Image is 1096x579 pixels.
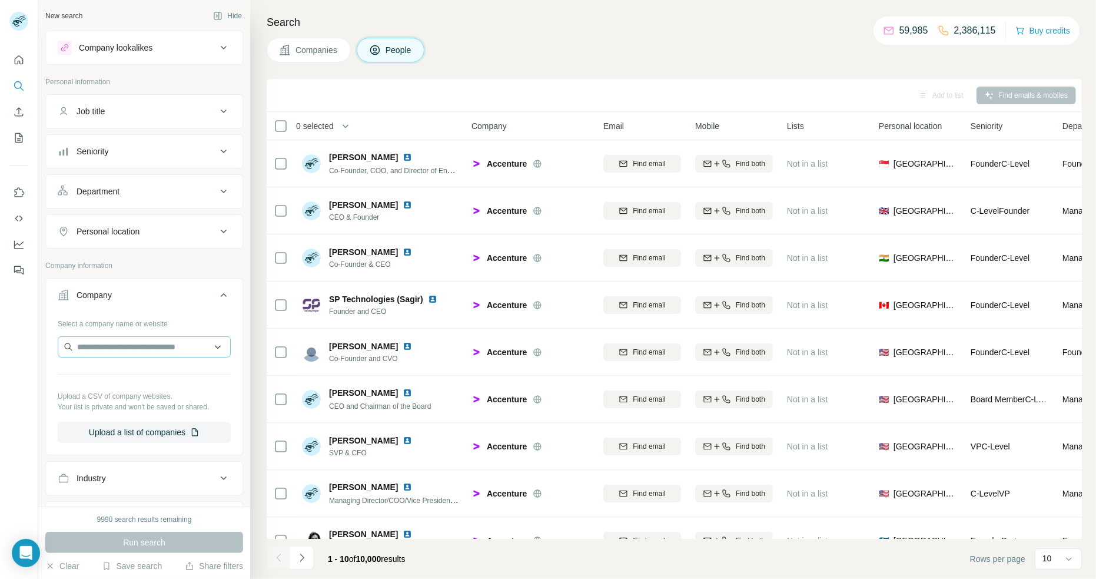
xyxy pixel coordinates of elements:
[894,299,956,311] span: [GEOGRAPHIC_DATA]
[329,306,451,317] span: Founder and CEO
[971,395,1054,404] span: Board Member C-Level
[487,252,527,264] span: Accenture
[9,182,28,203] button: Use Surfe on LinkedIn
[302,437,321,456] img: Avatar
[879,441,889,452] span: 🇺🇸
[46,137,243,166] button: Seniority
[736,488,765,499] span: Find both
[879,205,889,217] span: 🇬🇧
[603,485,681,502] button: Find email
[471,300,481,310] img: Logo of Accenture
[77,289,112,301] div: Company
[46,281,243,314] button: Company
[45,11,82,21] div: New search
[971,206,1029,216] span: C-Level Founder
[9,208,28,229] button: Use Surfe API
[487,488,527,499] span: Accenture
[695,120,719,132] span: Mobile
[894,488,956,499] span: [GEOGRAPHIC_DATA]
[329,295,423,304] span: SP Technologies (Sagir)
[403,388,412,398] img: LinkedIn logo
[633,206,665,216] span: Find email
[403,482,412,492] img: LinkedIn logo
[12,539,40,567] div: Open Intercom Messenger
[46,217,243,246] button: Personal location
[736,206,765,216] span: Find both
[9,49,28,71] button: Quick start
[695,532,773,550] button: Find both
[302,296,321,315] img: Avatar
[603,391,681,408] button: Find email
[633,158,665,169] span: Find email
[471,442,481,451] img: Logo of Accenture
[603,296,681,314] button: Find email
[695,155,773,173] button: Find both
[97,514,192,525] div: 9990 search results remaining
[45,260,243,271] p: Company information
[329,212,426,223] span: CEO & Founder
[736,300,765,310] span: Find both
[403,342,412,351] img: LinkedIn logo
[603,249,681,267] button: Find email
[471,253,481,263] img: Logo of Accenture
[77,226,140,237] div: Personal location
[302,343,321,362] img: Avatar
[46,504,243,532] button: HQ location
[787,348,828,357] span: Not in a list
[487,205,527,217] span: Accenture
[787,442,828,451] span: Not in a list
[633,488,665,499] span: Find email
[403,247,412,257] img: LinkedIn logo
[356,554,381,564] span: 10,000
[302,390,321,409] img: Avatar
[77,145,108,157] div: Seniority
[302,249,321,267] img: Avatar
[787,395,828,404] span: Not in a list
[267,14,1082,31] h4: Search
[329,353,426,364] span: Co-Founder and CVO
[736,158,765,169] span: Find both
[295,44,338,56] span: Companies
[695,202,773,220] button: Find both
[290,546,314,570] button: Navigate to next page
[879,252,889,264] span: 🇮🇳
[787,206,828,216] span: Not in a list
[787,253,828,263] span: Not in a list
[329,246,398,258] span: [PERSON_NAME]
[899,24,928,38] p: 59,985
[633,300,665,310] span: Find email
[471,489,481,498] img: Logo of Accenture
[603,155,681,173] button: Find email
[329,448,426,458] span: SVP & CFO
[971,442,1010,451] span: VP C-Level
[79,42,152,54] div: Company lookalikes
[695,296,773,314] button: Find both
[633,347,665,358] span: Find email
[471,159,481,168] img: Logo of Accenture
[894,535,956,547] span: [GEOGRAPHIC_DATA]
[386,44,413,56] span: People
[329,481,398,493] span: [PERSON_NAME]
[349,554,356,564] span: of
[487,158,527,170] span: Accenture
[695,485,773,502] button: Find both
[9,75,28,97] button: Search
[787,120,804,132] span: Lists
[403,530,412,539] img: LinkedIn logo
[1015,22,1070,39] button: Buy credits
[58,402,231,412] p: Your list is private and won't be saved or shared.
[787,300,828,310] span: Not in a list
[329,435,398,446] span: [PERSON_NAME]
[329,528,398,540] span: [PERSON_NAME]
[970,553,1025,565] span: Rows per page
[633,394,665,405] span: Find email
[633,253,665,263] span: Find email
[894,346,956,358] span: [GEOGRAPHIC_DATA]
[736,253,765,263] span: Find both
[894,393,956,405] span: [GEOGRAPHIC_DATA]
[77,105,105,117] div: Job title
[9,127,28,148] button: My lists
[787,536,828,545] span: Not in a list
[879,158,889,170] span: 🇸🇬
[971,253,1029,263] span: Founder C-Level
